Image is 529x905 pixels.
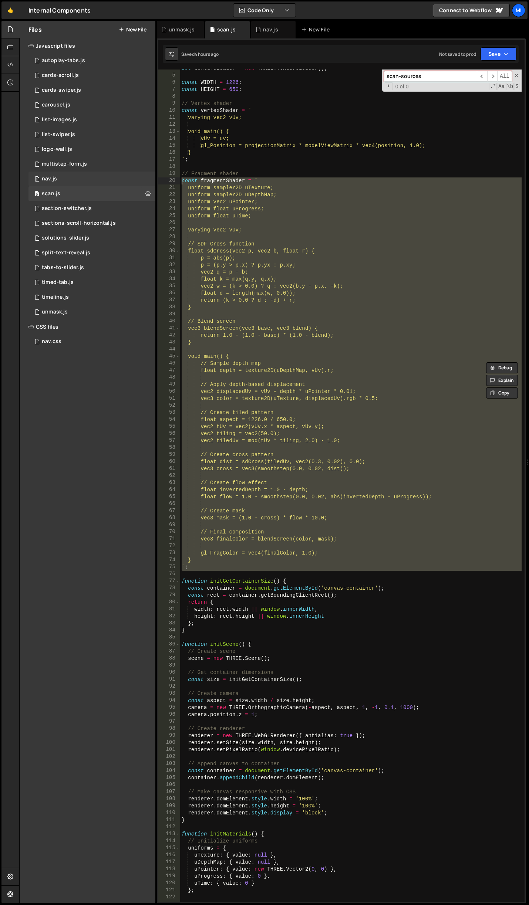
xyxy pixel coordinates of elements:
div: 56 [158,430,180,437]
div: 59 [158,451,180,458]
button: Save [481,47,516,61]
div: 44 [158,346,180,353]
div: 88 [158,655,180,662]
h2: Files [28,26,42,34]
div: 16 [158,149,180,156]
div: 30 [158,248,180,255]
div: nav.css [42,338,61,345]
div: unmask.js [169,26,195,33]
div: 79 [158,592,180,599]
div: 13 [158,128,180,135]
div: 83 [158,620,180,627]
div: 61 [158,465,180,472]
div: 15229/40083.js [28,216,155,231]
div: 107 [158,789,180,796]
div: 106 [158,782,180,789]
div: 102 [158,753,180,760]
span: Whole Word Search [506,83,514,90]
span: 0 [35,191,39,197]
div: Saved [181,51,219,57]
div: 15229/44591.js [28,186,155,201]
div: 76 [158,571,180,578]
div: split-text-reveal.js [42,250,90,256]
div: 35 [158,283,180,290]
div: tabs-to-slider.js [42,264,84,271]
div: scan.js [42,190,60,197]
div: 46 [158,360,180,367]
div: 105 [158,774,180,782]
div: 19 [158,170,180,177]
div: 96 [158,711,180,718]
div: cards-swiper.js [42,87,81,94]
div: 21 [158,184,180,191]
div: 42 [158,332,180,339]
div: 86 [158,641,180,648]
div: 6 [158,79,180,86]
div: 39 [158,311,180,318]
div: nav.js [263,26,278,33]
div: 71 [158,536,180,543]
div: 34 [158,276,180,283]
div: 15229/42882.js [28,172,155,186]
div: 110 [158,810,180,817]
div: 60 [158,458,180,465]
div: 15229/40118.js [28,245,155,260]
div: 91 [158,676,180,683]
div: 68 [158,515,180,522]
div: 109 [158,803,180,810]
div: solutions-slider.js [42,235,89,241]
div: 15229/40471.js [28,127,155,142]
div: cards-scroll.js [42,72,79,79]
div: timed-tab.js [42,279,74,286]
div: 33 [158,269,180,276]
div: 117 [158,859,180,866]
div: 118 [158,866,180,873]
div: 90 [158,669,180,676]
div: 77 [158,578,180,585]
div: 50 [158,388,180,395]
button: New File [119,27,146,33]
div: 26 [158,220,180,227]
div: 15229/44592.js [28,305,155,319]
div: autoplay-tabs.js [42,57,85,64]
div: 94 [158,697,180,704]
span: CaseSensitive Search [498,83,505,90]
div: 23 [158,199,180,206]
div: Not saved to prod [439,51,476,57]
div: 122 [158,894,180,901]
a: 🤙 [1,1,20,19]
div: list-swiper.js [42,131,75,138]
button: Explain [486,375,518,386]
span: 0 of 0 [392,83,412,90]
div: 15229/42065.js [28,157,155,172]
div: 29 [158,241,180,248]
div: carousel.js [42,102,70,108]
div: 84 [158,627,180,634]
div: Internal Components [28,6,91,15]
span: 0 [35,177,39,183]
div: Mi [512,4,525,17]
div: 95 [158,704,180,711]
div: Javascript files [20,38,155,53]
div: CSS files [20,319,155,334]
div: 40 [158,318,180,325]
div: timeline.js [42,294,69,301]
div: 17 [158,156,180,163]
div: 85 [158,634,180,641]
div: 112 [158,824,180,831]
div: 87 [158,648,180,655]
div: 15229/42835.js [28,201,155,216]
div: 73 [158,550,180,557]
div: logo-wall.js [42,146,72,153]
div: 52 [158,402,180,409]
div: multistep-form.js [42,161,87,167]
span: Alt-Enter [497,71,512,82]
div: 15229/42881.css [28,334,155,349]
div: 7 [158,86,180,93]
div: 18 [158,163,180,170]
div: 47 [158,367,180,374]
div: 15229/43816.js [28,53,155,68]
div: 72 [158,543,180,550]
div: 53 [158,409,180,416]
div: 15229/44459.js [28,98,155,112]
